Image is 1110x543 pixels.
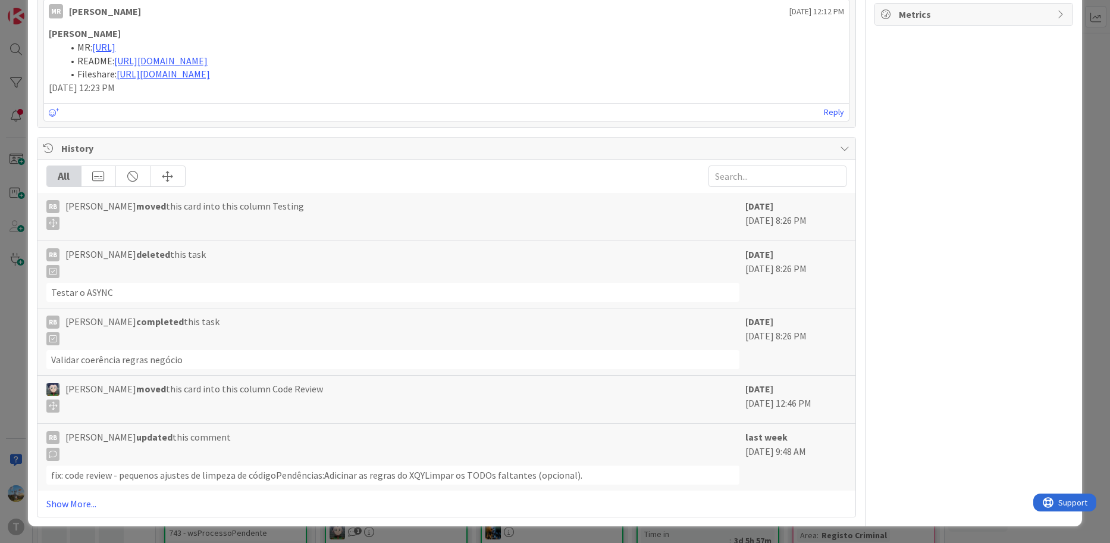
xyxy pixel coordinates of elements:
span: Support [25,2,54,16]
div: [DATE] 8:26 PM [745,199,846,235]
b: moved [136,200,166,212]
div: All [47,166,81,186]
div: [PERSON_NAME] [69,4,141,18]
span: Fileshare: [77,68,117,80]
span: [DATE] 12:12 PM [789,5,844,18]
a: Show More... [46,497,847,511]
a: [URL] [92,41,115,53]
b: [DATE] [745,200,773,212]
span: [DATE] 12:23 PM [49,82,115,93]
div: RB [46,431,59,444]
div: fix: code review - pequenos ajustes de limpeza de códigoPendências:Adicinar as regras do XQYLimpa... [46,466,740,485]
a: [URL][DOMAIN_NAME] [114,55,208,67]
span: [PERSON_NAME] this task [65,314,220,345]
b: [DATE] [745,383,773,395]
span: [PERSON_NAME] this comment [65,430,231,461]
span: MR: [77,41,92,53]
a: [URL][DOMAIN_NAME] [117,68,210,80]
span: History [61,141,835,155]
b: deleted [136,248,170,260]
input: Search... [708,166,846,187]
span: [PERSON_NAME] this task [65,247,206,278]
span: [PERSON_NAME] this card into this column Testing [65,199,304,230]
div: Validar coerência regras negócio [46,350,740,369]
span: Metrics [899,7,1051,21]
div: RB [46,200,59,213]
a: Reply [824,105,844,120]
img: LS [46,383,59,396]
div: [DATE] 12:46 PM [745,382,846,417]
b: [DATE] [745,316,773,327]
div: Testar o ASYNC [46,283,740,302]
div: RB [46,316,59,329]
div: MR [49,4,63,18]
span: README: [77,55,114,67]
strong: [PERSON_NAME] [49,27,121,39]
div: RB [46,248,59,261]
div: [DATE] 8:26 PM [745,314,846,369]
b: updated [136,431,173,443]
div: [DATE] 8:26 PM [745,247,846,302]
b: [DATE] [745,248,773,260]
b: completed [136,316,184,327]
b: last week [745,431,788,443]
div: [DATE] 9:48 AM [745,430,846,485]
b: moved [136,383,166,395]
span: [PERSON_NAME] this card into this column Code Review [65,382,323,413]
